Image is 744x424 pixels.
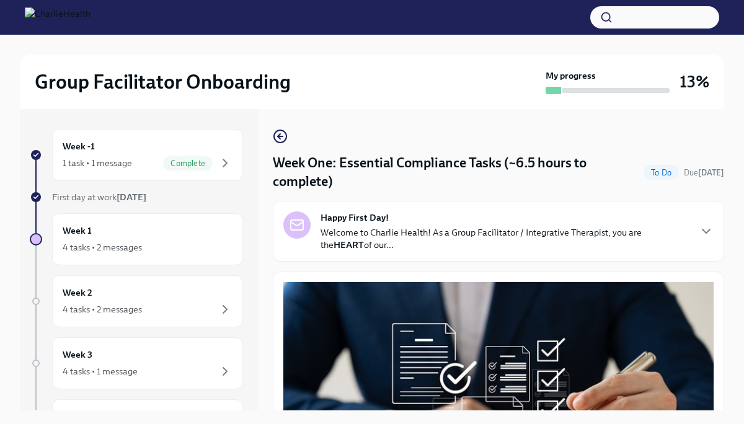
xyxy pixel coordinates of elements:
[117,192,146,203] strong: [DATE]
[546,69,596,82] strong: My progress
[680,71,709,93] h3: 13%
[321,211,389,224] strong: Happy First Day!
[30,337,243,389] a: Week 34 tasks • 1 message
[163,159,213,168] span: Complete
[63,410,93,423] h6: Week 4
[273,154,639,191] h4: Week One: Essential Compliance Tasks (~6.5 hours to complete)
[684,168,724,177] span: Due
[30,129,243,181] a: Week -11 task • 1 messageComplete
[684,167,724,179] span: August 18th, 2025 09:00
[35,69,291,94] h2: Group Facilitator Onboarding
[52,192,146,203] span: First day at work
[30,191,243,203] a: First day at work[DATE]
[63,139,95,153] h6: Week -1
[63,224,92,237] h6: Week 1
[644,168,679,177] span: To Do
[63,348,92,361] h6: Week 3
[30,275,243,327] a: Week 24 tasks • 2 messages
[321,226,689,251] p: Welcome to Charlie Health! As a Group Facilitator / Integrative Therapist, you are the of our...
[334,239,364,250] strong: HEART
[63,286,92,299] h6: Week 2
[698,168,724,177] strong: [DATE]
[25,7,91,27] img: CharlieHealth
[30,213,243,265] a: Week 14 tasks • 2 messages
[63,365,138,378] div: 4 tasks • 1 message
[63,241,142,254] div: 4 tasks • 2 messages
[63,303,142,316] div: 4 tasks • 2 messages
[63,157,132,169] div: 1 task • 1 message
